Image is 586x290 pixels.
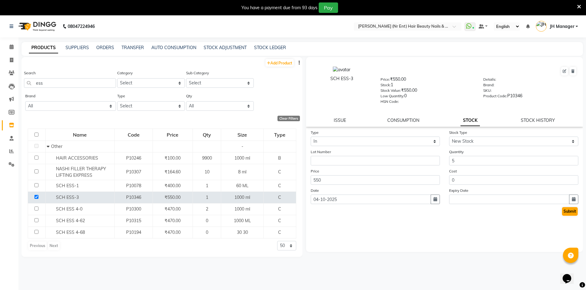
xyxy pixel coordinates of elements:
label: Quantity [449,149,464,155]
div: ₹550.00 [381,76,474,85]
span: 1000 ml [234,155,250,161]
span: ₹470.00 [165,218,181,223]
label: SKU: [483,88,492,93]
span: ₹164.60 [165,169,181,175]
span: ₹550.00 [165,195,181,200]
label: Price: [381,77,390,82]
span: Collapse Row [47,144,51,149]
span: ₹470.00 [165,206,181,212]
a: CONSUMPTION [387,118,419,123]
span: B [278,155,281,161]
span: 1000 ml [234,206,250,212]
a: TRANSFER [122,45,144,50]
button: Submit [562,207,578,216]
div: Name [46,129,114,140]
img: JH Manager [536,21,547,32]
div: P10346 [483,93,577,101]
div: Code [115,129,152,140]
span: 1000 ml [234,195,250,200]
img: logo [16,18,58,35]
iframe: chat widget [560,265,580,284]
label: Qty [186,93,192,99]
label: Date [311,188,319,193]
a: ORDERS [96,45,114,50]
label: Price [311,168,319,174]
span: Other [51,144,62,149]
label: Brand: [483,82,494,88]
label: Low Quantity: [381,93,404,99]
span: SCH ESS-3 [56,195,79,200]
a: STOCK LEDGER [254,45,286,50]
span: ₹470.00 [165,230,181,235]
span: 10 [205,169,209,175]
span: 30 30 [237,230,248,235]
div: ₹550.00 [381,87,474,96]
span: P10246 [126,155,141,161]
label: Sub Category [186,70,209,76]
label: Category [117,70,133,76]
label: HSN Code: [381,99,399,104]
span: SCH ESS 4-0 [56,206,82,212]
span: SCH ESS 4-68 [56,230,85,235]
span: C [278,183,281,188]
div: 0 [381,93,474,101]
div: Price [153,129,192,140]
input: Search by product name or code [24,78,116,88]
span: 8 ml [238,169,246,175]
label: Brand [25,93,35,99]
label: Stock: [381,82,391,88]
span: ₹400.00 [165,183,181,188]
span: SCH ESS-1 [56,183,79,188]
span: 60 ML [236,183,249,188]
label: Type [311,130,319,135]
a: SUPPLIERS [66,45,89,50]
span: SCH ESS 4-62 [56,218,85,223]
a: PRODUCTS [29,42,58,53]
div: 1 [381,82,474,90]
span: 1000 ML [234,218,251,223]
span: NASHI FILLER THERAPY LIFTING EXPRESS [56,166,106,178]
span: 2 [206,206,208,212]
span: P10194 [126,230,141,235]
a: Add Product [265,59,294,67]
label: Type [117,93,125,99]
span: JH Manager [550,23,574,30]
span: P10346 [126,195,141,200]
div: Clear Filters [277,116,300,121]
label: Lot Number [311,149,331,155]
span: C [278,230,281,235]
label: Search [24,70,36,76]
span: P10315 [126,218,141,223]
span: 0 [206,218,208,223]
span: P10300 [126,206,141,212]
label: Expiry Date [449,188,468,193]
span: - [241,144,243,149]
span: 1 [206,195,208,200]
a: STOCK [460,115,480,126]
label: Stock Type [449,130,467,135]
button: Pay [319,2,338,13]
span: C [278,169,281,175]
span: P10307 [126,169,141,175]
div: You have a payment due from 93 days [241,5,317,11]
div: Type [264,129,296,140]
a: STOCK HISTORY [521,118,555,123]
div: Qty [193,129,221,140]
a: AUTO CONSUMPTION [151,45,196,50]
span: C [278,218,281,223]
label: Stock Value: [381,88,401,93]
label: Product Code: [483,93,507,99]
span: HAIR ACCESSORIES [56,155,98,161]
label: Cost [449,168,457,174]
span: P10078 [126,183,141,188]
span: ₹100.00 [165,155,181,161]
span: C [278,206,281,212]
div: Size [221,129,263,140]
a: STOCK ADJUSTMENT [204,45,247,50]
a: ISSUE [334,118,346,123]
span: 9900 [202,155,212,161]
span: 1 [206,183,208,188]
span: 0 [206,230,208,235]
img: avatar [333,67,350,73]
b: 08047224946 [68,18,95,35]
